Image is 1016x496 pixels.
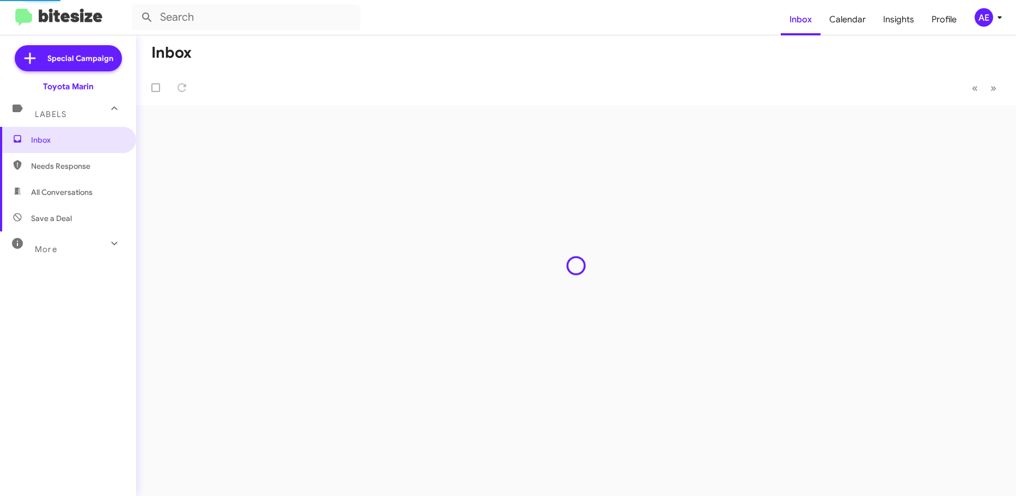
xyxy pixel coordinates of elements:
h1: Inbox [151,44,192,62]
span: Needs Response [31,161,124,172]
span: « [972,81,978,95]
a: Special Campaign [15,45,122,71]
span: » [990,81,996,95]
input: Search [132,4,360,30]
span: Special Campaign [47,53,113,64]
div: AE [975,8,993,27]
a: Insights [874,4,923,35]
span: More [35,244,57,254]
span: Inbox [31,134,124,145]
a: Calendar [821,4,874,35]
span: Save a Deal [31,213,72,224]
a: Profile [923,4,965,35]
button: Previous [965,77,984,99]
a: Inbox [781,4,821,35]
div: Toyota Marin [43,81,94,92]
button: Next [984,77,1003,99]
span: All Conversations [31,187,93,198]
span: Labels [35,109,66,119]
nav: Page navigation example [966,77,1003,99]
button: AE [965,8,1004,27]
